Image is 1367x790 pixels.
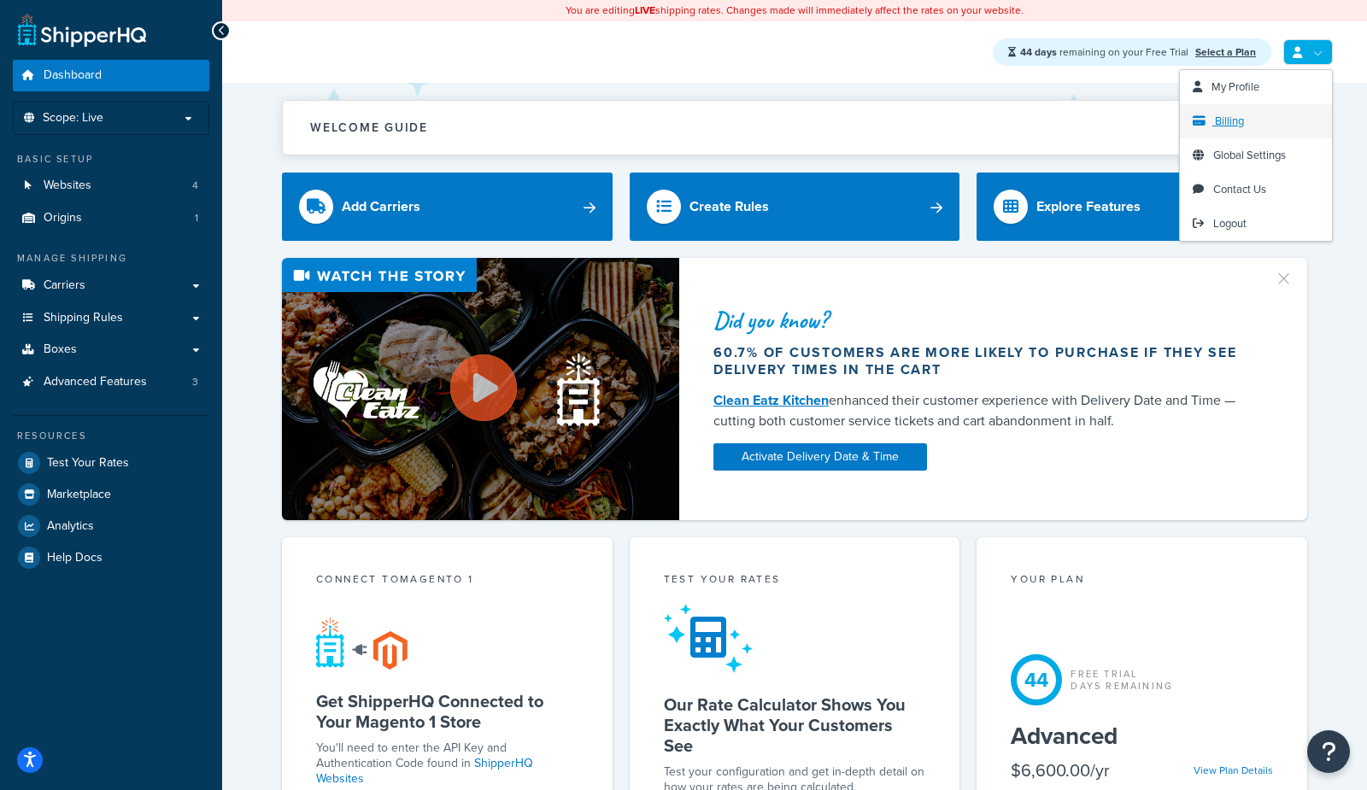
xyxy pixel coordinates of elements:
[44,375,147,389] span: Advanced Features
[1011,758,1110,782] div: $6,600.00/yr
[13,511,209,541] a: Analytics
[13,202,209,234] li: Origins
[1180,70,1332,104] a: My Profile
[13,479,209,510] a: Marketplace
[1071,668,1173,692] div: Free Trial Days Remaining
[316,740,578,787] p: You'll need to enter the API Key and Authentication Code found in
[13,366,209,398] li: Advanced Features
[13,251,209,266] div: Manage Shipping
[977,173,1307,241] a: Explore Features
[13,302,209,334] a: Shipping Rules
[1307,730,1350,773] button: Open Resource Center
[44,342,77,357] span: Boxes
[44,278,85,293] span: Carriers
[1180,173,1332,207] a: Contact Us
[195,211,198,225] span: 1
[713,308,1253,332] div: Did you know?
[1180,104,1332,138] a: Billing
[630,173,960,241] a: Create Rules
[44,311,123,325] span: Shipping Rules
[1194,763,1273,778] a: View Plan Details
[13,542,209,573] a: Help Docs
[282,258,679,520] img: Video thumbnail
[13,448,209,478] a: Test Your Rates
[1212,79,1259,95] span: My Profile
[316,617,408,670] img: connect-shq-magento-24cdf84b.svg
[13,170,209,202] a: Websites4
[192,375,198,389] span: 3
[13,429,209,443] div: Resources
[713,390,829,410] a: Clean Eatz Kitchen
[192,178,198,193] span: 4
[1011,723,1273,750] h5: Advanced
[13,170,209,202] li: Websites
[664,694,926,756] h5: Our Rate Calculator Shows You Exactly What Your Customers See
[44,178,91,193] span: Websites
[316,691,578,732] h5: Get ShipperHQ Connected to Your Magento 1 Store
[316,754,533,787] a: ShipperHQ Websites
[47,519,94,534] span: Analytics
[44,211,82,225] span: Origins
[1213,215,1247,231] span: Logout
[13,202,209,234] a: Origins1
[635,3,655,18] b: LIVE
[689,195,769,219] div: Create Rules
[13,334,209,366] a: Boxes
[283,101,1306,155] button: Welcome Guide
[1213,147,1286,163] span: Global Settings
[1020,44,1057,60] strong: 44 days
[713,344,1253,378] div: 60.7% of customers are more likely to purchase if they see delivery times in the cart
[342,195,420,219] div: Add Carriers
[1180,138,1332,173] a: Global Settings
[13,270,209,301] a: Carriers
[47,551,103,565] span: Help Docs
[13,152,209,167] div: Basic Setup
[1036,195,1141,219] div: Explore Features
[43,111,103,126] span: Scope: Live
[713,443,927,471] a: Activate Delivery Date & Time
[1020,44,1191,60] span: remaining on your Free Trial
[1215,113,1244,129] span: Billing
[1011,654,1062,705] div: 44
[13,366,209,398] a: Advanced Features3
[13,60,209,91] a: Dashboard
[1195,44,1256,60] a: Select a Plan
[47,488,111,502] span: Marketplace
[282,173,613,241] a: Add Carriers
[1213,181,1266,197] span: Contact Us
[316,571,578,591] div: Connect to Magento 1
[713,390,1253,431] div: enhanced their customer experience with Delivery Date and Time — cutting both customer service ti...
[44,68,102,83] span: Dashboard
[1180,207,1332,241] a: Logout
[47,456,129,471] span: Test Your Rates
[664,571,926,591] div: Test your rates
[310,121,428,134] h2: Welcome Guide
[1011,571,1273,591] div: Your Plan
